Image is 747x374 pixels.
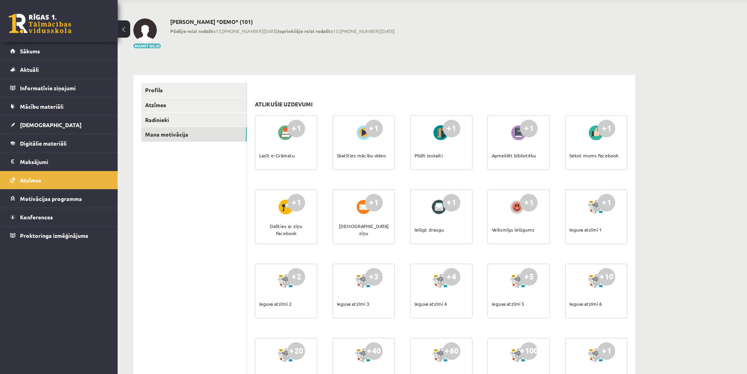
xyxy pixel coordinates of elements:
[598,268,615,286] div: +10
[9,14,71,33] a: Rīgas 1. Tālmācības vidusskola
[20,66,39,73] span: Aktuāli
[10,42,108,60] a: Sākums
[492,216,534,243] div: Veiksmīgs ielūgums
[259,142,295,169] div: Lasīt e-Grāmatu
[20,213,53,221] span: Konferences
[365,194,383,212] div: +1
[259,290,292,317] div: Ieguva atzīmi 2
[10,97,108,115] a: Mācību materiāli
[443,342,460,360] div: +60
[20,47,40,55] span: Sākums
[287,194,305,212] div: +1
[20,195,82,202] span: Motivācijas programma
[414,216,444,243] div: Ielūgt draugu
[443,120,460,137] div: +1
[598,342,615,360] div: +1
[287,120,305,137] div: +1
[10,60,108,78] a: Aktuāli
[133,44,161,48] button: Mainīt bildi
[10,153,108,171] a: Maksājumi
[492,290,524,317] div: Ieguva atzīmi 5
[337,216,391,243] div: [DEMOGRAPHIC_DATA] ziņu
[365,342,383,360] div: +40
[569,216,602,243] div: Ieguva atzīmi 1
[365,120,383,137] div: +1
[170,27,395,35] span: 13:[PHONE_NUMBER][DATE] 13:[PHONE_NUMBER][DATE]
[170,18,395,25] h2: [PERSON_NAME] *DEMO* (101)
[10,134,108,152] a: Digitālie materiāli
[141,113,247,127] a: Radinieki
[414,290,447,317] div: Ieguva atzīmi 4
[255,101,313,108] h3: Atlikušie uzdevumi
[10,79,108,97] a: Informatīvie ziņojumi
[170,28,216,34] b: Pēdējo reizi redzēts
[141,98,247,112] a: Atzīmes
[443,268,460,286] div: +4
[10,208,108,226] a: Konferences
[10,116,108,134] a: [DEMOGRAPHIC_DATA]
[520,342,538,360] div: +100
[10,190,108,208] a: Motivācijas programma
[20,103,64,110] span: Mācību materiāli
[598,194,615,212] div: +1
[492,142,536,169] div: Apmeklēt bibliotēku
[141,83,247,97] a: Profils
[10,171,108,189] a: Atzīmes
[337,290,369,317] div: Ieguva atzīmi 3
[520,120,538,137] div: +1
[569,290,602,317] div: Ieguva atzīmi 6
[569,142,618,169] div: Sekot mums Facebook
[20,79,108,97] legend: Informatīvie ziņojumi
[133,18,157,42] img: Sindija Kaniševska
[20,153,108,171] legend: Maksājumi
[141,127,247,142] a: Mana motivācija
[10,226,108,244] a: Proktoringa izmēģinājums
[414,142,443,169] div: Pildīt ieskaiti
[20,177,41,184] span: Atzīmes
[520,194,538,212] div: +1
[598,120,615,137] div: +1
[278,28,333,34] b: Iepriekšējo reizi redzēts
[20,140,67,147] span: Digitālie materiāli
[287,342,305,360] div: +20
[20,232,88,239] span: Proktoringa izmēģinājums
[259,216,313,243] div: Dalīties ar ziņu Facebook
[520,268,538,286] div: +5
[443,194,460,212] div: +1
[337,142,386,169] div: Skatīties mācību video
[365,268,383,286] div: +3
[287,268,305,286] div: +2
[20,121,82,128] span: [DEMOGRAPHIC_DATA]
